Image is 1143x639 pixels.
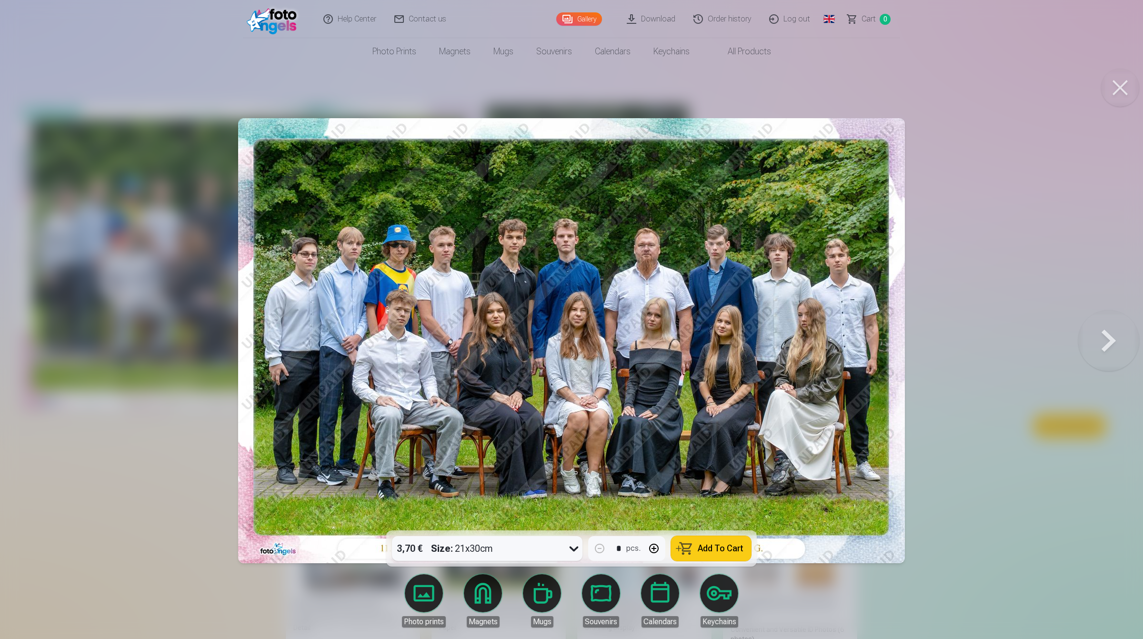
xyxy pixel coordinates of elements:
[361,38,428,65] a: Photo prints
[701,38,782,65] a: All products
[482,38,525,65] a: Mugs
[880,14,891,25] span: 0
[862,13,876,25] span: Сart
[247,4,301,34] img: /fa3
[525,38,583,65] a: Souvenirs
[642,38,701,65] a: Keychains
[556,12,602,26] a: Gallery
[583,38,642,65] a: Calendars
[428,38,482,65] a: Magnets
